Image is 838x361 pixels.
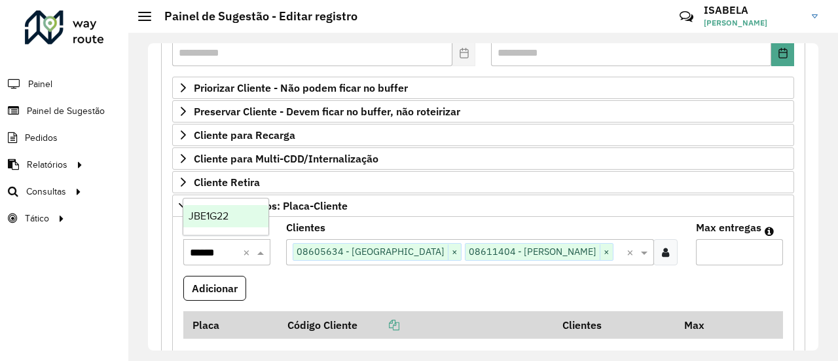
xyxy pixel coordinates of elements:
a: Priorizar Cliente - Não podem ficar no buffer [172,77,794,99]
span: Pedidos [25,131,58,145]
span: Painel [28,77,52,91]
button: Adicionar [183,276,246,301]
span: 08611404 - [PERSON_NAME] [465,244,600,259]
span: Relatórios [27,158,67,172]
span: × [448,244,461,260]
a: Mapas Sugeridos: Placa-Cliente [172,195,794,217]
span: Consultas [26,185,66,199]
a: Contato Rápido [672,3,701,31]
span: Mapas Sugeridos: Placa-Cliente [194,200,348,211]
th: Código Cliente [278,311,554,339]
em: Máximo de clientes que serão colocados na mesma rota com os clientes informados [765,226,774,237]
th: Max [675,311,727,339]
span: JBE1G22 [189,210,228,221]
h3: ISABELA [704,4,802,16]
a: Preservar Cliente - Devem ficar no buffer, não roteirizar [172,100,794,123]
button: Choose Date [771,40,794,66]
a: Cliente Retira [172,171,794,193]
span: [PERSON_NAME] [704,17,802,29]
span: Clear all [243,244,254,260]
span: Clear all [627,244,638,260]
label: Max entregas [696,219,761,235]
span: Tático [25,212,49,225]
span: 08605634 - [GEOGRAPHIC_DATA] [293,244,448,259]
th: Placa [183,311,278,339]
span: Priorizar Cliente - Não podem ficar no buffer [194,83,408,93]
span: × [600,244,613,260]
span: Preservar Cliente - Devem ficar no buffer, não roteirizar [194,106,460,117]
h2: Painel de Sugestão - Editar registro [151,9,357,24]
ng-dropdown-panel: Options list [183,198,269,235]
a: Cliente para Recarga [172,124,794,146]
span: Cliente para Multi-CDD/Internalização [194,153,378,164]
label: Clientes [286,219,325,235]
span: Cliente para Recarga [194,130,295,140]
span: Painel de Sugestão [27,104,105,118]
a: Copiar [357,318,399,332]
th: Clientes [554,311,675,339]
a: Cliente para Multi-CDD/Internalização [172,147,794,170]
span: Cliente Retira [194,177,260,187]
